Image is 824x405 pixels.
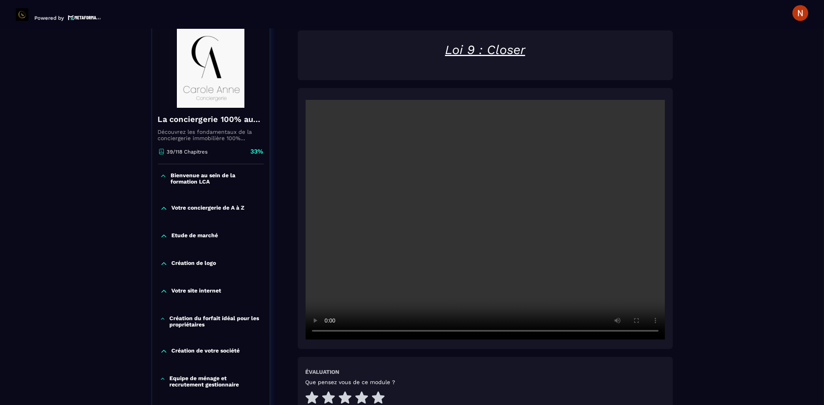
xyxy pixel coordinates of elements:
[169,315,261,328] p: Création du forfait idéal pour les propriétaires
[158,29,264,108] img: banner
[172,232,218,240] p: Etude de marché
[158,129,264,141] p: Découvrez les fondamentaux de la conciergerie immobilière 100% automatisée. Cette formation est c...
[172,204,245,212] p: Votre conciergerie de A à Z
[172,287,221,295] p: Votre site internet
[167,149,208,155] p: 39/118 Chapitres
[251,147,264,156] p: 33%
[171,172,262,185] p: Bienvenue au sein de la formation LCA
[445,42,525,57] u: Loi 9 : Closer
[34,15,64,21] p: Powered by
[169,375,262,388] p: Equipe de ménage et recrutement gestionnaire
[16,8,28,21] img: logo-branding
[306,379,396,385] h5: Que pensez vous de ce module ?
[172,260,216,268] p: Création de logo
[306,369,340,375] h6: Évaluation
[158,114,264,125] h4: La conciergerie 100% automatisée
[172,347,240,355] p: Création de votre société
[68,14,101,21] img: logo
